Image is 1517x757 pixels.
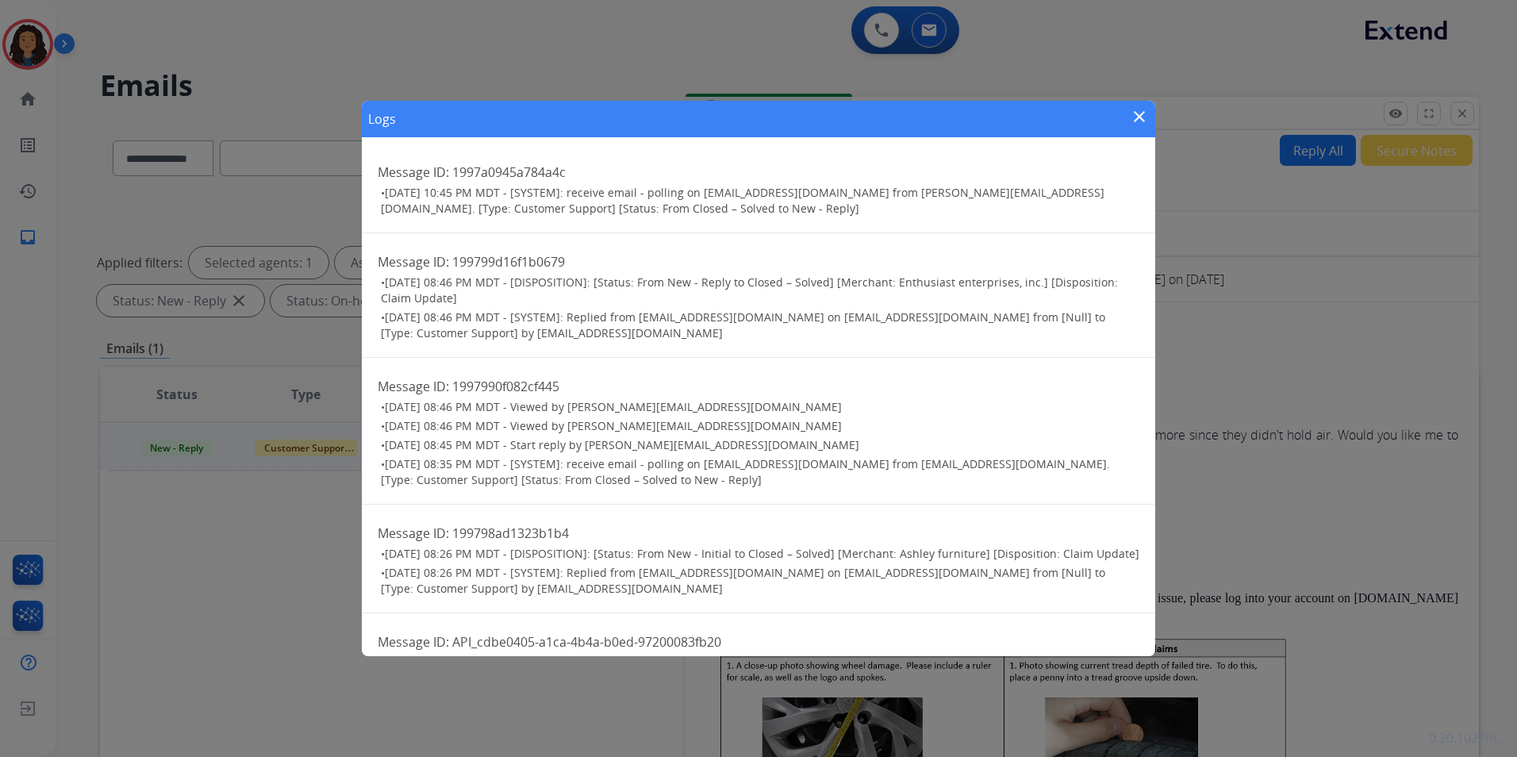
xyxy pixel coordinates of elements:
h3: • [381,655,1139,671]
span: [DATE] 08:45 PM MDT - Start reply by [PERSON_NAME][EMAIL_ADDRESS][DOMAIN_NAME] [385,437,859,452]
span: 1997a0945a784a4c [452,163,566,181]
span: 199798ad1323b1b4 [452,525,569,542]
span: [DATE] 08:26 PM MDT - Viewed by [PERSON_NAME][EMAIL_ADDRESS][DOMAIN_NAME] [385,655,842,670]
h3: • [381,456,1139,488]
h3: • [381,399,1139,415]
p: 0.20.1027RC [1429,728,1501,747]
span: [DATE] 08:26 PM MDT - [DISPOSITION]: [Status: From New - Initial to Closed – Solved] [Merchant: A... [385,546,1139,561]
h3: • [381,185,1139,217]
h3: • [381,418,1139,434]
span: Message ID: [378,633,449,651]
h3: • [381,546,1139,562]
span: [DATE] 08:35 PM MDT - [SYSTEM]: receive email - polling on [EMAIL_ADDRESS][DOMAIN_NAME] from [EMA... [381,456,1110,487]
h3: • [381,309,1139,341]
span: Message ID: [378,163,449,181]
h3: • [381,275,1139,306]
span: [DATE] 08:46 PM MDT - Viewed by [PERSON_NAME][EMAIL_ADDRESS][DOMAIN_NAME] [385,418,842,433]
span: API_cdbe0405-a1ca-4b4a-b0ed-97200083fb20 [452,633,721,651]
span: [DATE] 08:46 PM MDT - [DISPOSITION]: [Status: From New - Reply to Closed – Solved] [Merchant: Ent... [381,275,1118,305]
h3: • [381,437,1139,453]
span: Message ID: [378,525,449,542]
mat-icon: close [1130,107,1149,126]
span: [DATE] 10:45 PM MDT - [SYSTEM]: receive email - polling on [EMAIL_ADDRESS][DOMAIN_NAME] from [PER... [381,185,1104,216]
span: Message ID: [378,378,449,395]
h1: Logs [368,110,396,129]
span: 199799d16f1b0679 [452,253,565,271]
span: [DATE] 08:46 PM MDT - [SYSTEM]: Replied from [EMAIL_ADDRESS][DOMAIN_NAME] on [EMAIL_ADDRESS][DOMA... [381,309,1105,340]
h3: • [381,565,1139,597]
span: [DATE] 08:46 PM MDT - Viewed by [PERSON_NAME][EMAIL_ADDRESS][DOMAIN_NAME] [385,399,842,414]
span: [DATE] 08:26 PM MDT - [SYSTEM]: Replied from [EMAIL_ADDRESS][DOMAIN_NAME] on [EMAIL_ADDRESS][DOMA... [381,565,1105,596]
span: 1997990f082cf445 [452,378,559,395]
span: Message ID: [378,253,449,271]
